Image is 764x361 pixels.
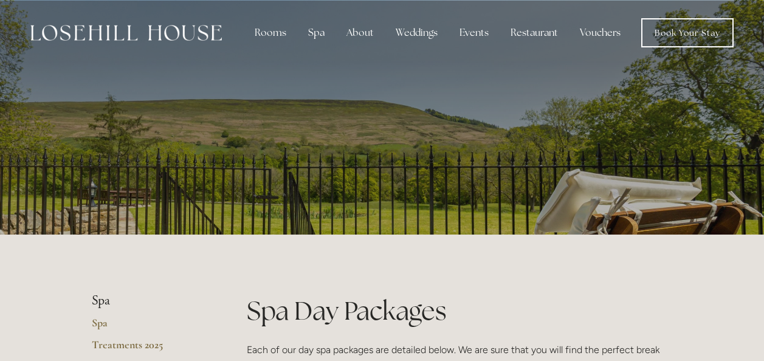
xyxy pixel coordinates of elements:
a: Book Your Stay [641,18,734,47]
div: Restaurant [501,21,568,45]
div: Spa [298,21,334,45]
img: Losehill House [30,25,222,41]
a: Spa [92,316,208,338]
h1: Spa Day Packages [247,293,673,329]
a: Vouchers [570,21,630,45]
div: Rooms [245,21,296,45]
div: Events [450,21,498,45]
div: Weddings [386,21,447,45]
li: Spa [92,293,208,309]
div: About [337,21,384,45]
a: Treatments 2025 [92,338,208,360]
